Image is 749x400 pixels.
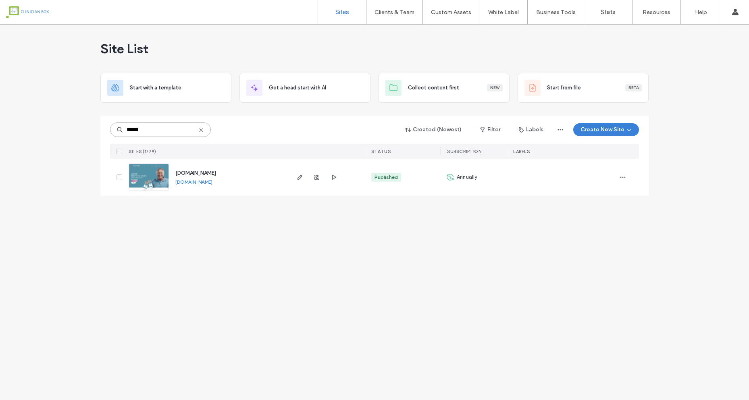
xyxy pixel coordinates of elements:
[379,73,510,103] div: Collect content firstNew
[447,149,481,154] span: SUBSCRIPTION
[175,179,212,185] a: [DOMAIN_NAME]
[512,123,551,136] button: Labels
[513,149,530,154] span: LABELS
[100,41,148,57] span: Site List
[457,173,478,181] span: Annually
[129,149,156,154] span: SITES (1/79)
[100,73,231,103] div: Start with a template
[398,123,469,136] button: Created (Newest)
[487,84,503,91] div: New
[130,84,181,92] span: Start with a template
[239,73,370,103] div: Get a head start with AI
[408,84,459,92] span: Collect content first
[547,84,581,92] span: Start from file
[643,9,670,16] label: Resources
[431,9,471,16] label: Custom Assets
[573,123,639,136] button: Create New Site
[374,9,414,16] label: Clients & Team
[175,170,216,176] a: [DOMAIN_NAME]
[601,8,616,16] label: Stats
[335,8,349,16] label: Sites
[472,123,508,136] button: Filter
[625,84,642,91] div: Beta
[371,149,391,154] span: STATUS
[374,174,398,181] div: Published
[18,6,35,13] span: Help
[695,9,707,16] label: Help
[269,84,326,92] span: Get a head start with AI
[536,9,576,16] label: Business Tools
[518,73,649,103] div: Start from fileBeta
[488,9,519,16] label: White Label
